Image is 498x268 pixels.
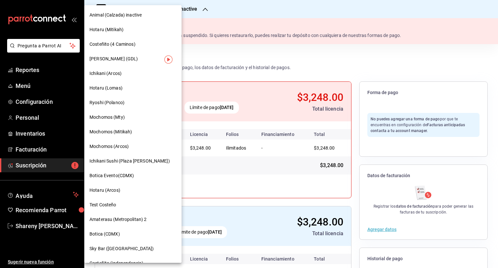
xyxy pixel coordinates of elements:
[89,12,142,18] span: Animal (Calzada) inactive
[84,212,182,227] div: Amaterasu (Metropolitan) 2
[84,52,182,66] div: [PERSON_NAME] (GDL)
[84,183,182,198] div: Hotaru (Arcos)
[84,227,182,241] div: Botica (CDMX)
[89,114,125,121] span: Mochomos (Mty)
[84,241,182,256] div: Sky Bar ([GEOGRAPHIC_DATA])
[89,187,120,194] span: Hotaru (Arcos)
[84,81,182,95] div: Hotaru (Lomas)
[84,37,182,52] div: Costeñito (4 Caminos)
[89,26,124,33] span: Hotaru (Mitikah)
[164,55,172,64] img: Tooltip marker
[84,110,182,125] div: Mochomos (Mty)
[89,260,143,267] span: Costeñito (independencia)
[89,172,134,179] span: Botica Evento(CDMX)
[89,143,129,150] span: Mochomos (Arcos)
[84,66,182,81] div: Ichikani (Arcos)
[89,70,122,77] span: Ichikani (Arcos)
[84,198,182,212] div: Test Costeño
[84,154,182,168] div: Ichikani Sushi (Plaza [PERSON_NAME])
[84,168,182,183] div: Botica Evento(CDMX)
[89,128,132,135] span: Mochomos (Mitikah)
[84,22,182,37] div: Hotaru (Mitikah)
[84,125,182,139] div: Mochomos (Mitikah)
[89,55,138,62] span: [PERSON_NAME] (GDL)
[89,85,123,91] span: Hotaru (Lomas)
[84,95,182,110] div: Ryoshi (Polanco)
[89,216,147,223] span: Amaterasu (Metropolitan) 2
[89,158,170,164] span: Ichikani Sushi (Plaza [PERSON_NAME])
[89,231,120,238] span: Botica (CDMX)
[89,201,116,208] span: Test Costeño
[89,41,136,48] span: Costeñito (4 Caminos)
[89,99,124,106] span: Ryoshi (Polanco)
[84,139,182,154] div: Mochomos (Arcos)
[89,245,154,252] span: Sky Bar ([GEOGRAPHIC_DATA])
[84,8,182,22] div: Animal (Calzada) inactive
